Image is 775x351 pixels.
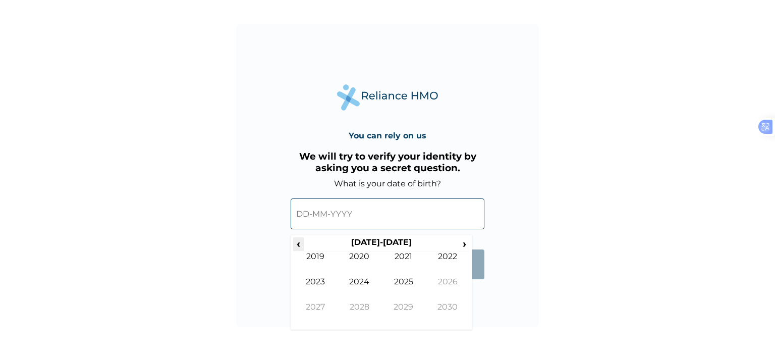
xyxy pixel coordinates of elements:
h3: We will try to verify your identity by asking you a secret question. [291,151,484,174]
span: › [459,237,470,250]
td: 2021 [381,252,426,277]
td: 2026 [426,277,470,302]
td: 2028 [338,302,382,327]
input: DD-MM-YYYY [291,198,484,229]
td: 2023 [293,277,338,302]
span: ‹ [293,237,304,250]
td: 2025 [381,277,426,302]
td: 2024 [338,277,382,302]
td: 2019 [293,252,338,277]
th: [DATE]-[DATE] [304,237,459,252]
td: 2020 [338,252,382,277]
td: 2030 [426,302,470,327]
img: Reliance Health's Logo [337,84,438,110]
label: What is your date of birth? [334,179,441,188]
h4: You can rely on us [349,131,426,140]
td: 2027 [293,302,338,327]
td: 2029 [381,302,426,327]
td: 2022 [426,252,470,277]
